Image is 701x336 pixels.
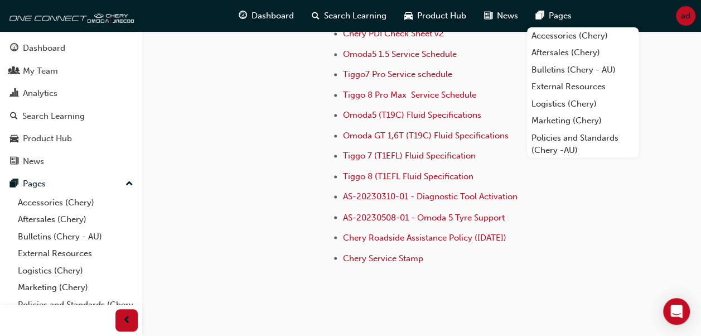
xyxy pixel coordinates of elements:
[10,89,18,99] span: chart-icon
[343,212,505,222] a: AS-20230508-01 - Omoda 5 Tyre Support
[13,296,138,326] a: Policies and Standards (Chery -AU)
[23,42,65,55] div: Dashboard
[10,112,18,122] span: search-icon
[527,27,639,45] a: Accessories (Chery)
[23,155,44,168] div: News
[536,9,544,23] span: pages-icon
[23,132,72,145] div: Product Hub
[343,110,481,120] a: Omoda5 (T19C) Fluid Specifications
[4,38,138,59] a: Dashboard
[527,112,639,129] a: Marketing (Chery)
[343,90,476,100] a: Tiggo 8 Pro Max Service Schedule
[343,171,473,181] a: Tiggo 8 (T1EFL Fluid Specification
[239,9,247,23] span: guage-icon
[13,245,138,262] a: External Resources
[527,78,639,95] a: External Resources
[13,228,138,246] a: Bulletins (Chery - AU)
[404,9,413,23] span: car-icon
[343,49,457,59] a: Omoda5 1.5 Service Schedule
[125,177,133,191] span: up-icon
[23,87,57,100] div: Analytics
[4,83,138,104] a: Analytics
[417,9,466,22] span: Product Hub
[4,128,138,149] a: Product Hub
[4,174,138,194] button: Pages
[4,61,138,81] a: My Team
[527,61,639,79] a: Bulletins (Chery - AU)
[343,28,444,39] a: Chery PDI Check Sheet v2
[23,177,46,190] div: Pages
[13,211,138,228] a: Aftersales (Chery)
[475,4,527,27] a: news-iconNews
[395,4,475,27] a: car-iconProduct Hub
[343,151,478,161] a: Tiggo 7 (T1EFL) Fluid Specification
[527,4,581,27] a: pages-iconPages
[10,157,18,167] span: news-icon
[527,129,639,159] a: Policies and Standards (Chery -AU)
[497,9,518,22] span: News
[13,279,138,296] a: Marketing (Chery)
[549,9,572,22] span: Pages
[676,6,695,26] button: ad
[343,191,518,201] a: AS-20230310-01 - Diagnostic Tool Activation
[13,262,138,280] a: Logistics (Chery)
[10,44,18,54] span: guage-icon
[663,298,690,325] div: Open Intercom Messenger
[4,36,138,174] button: DashboardMy TeamAnalyticsSearch LearningProduct HubNews
[343,131,509,141] a: Omoda GT 1,6T (T19C) Fluid Specifications
[123,314,131,328] span: prev-icon
[4,106,138,127] a: Search Learning
[303,4,395,27] a: search-iconSearch Learning
[10,66,18,76] span: people-icon
[10,179,18,189] span: pages-icon
[13,194,138,212] a: Accessories (Chery)
[527,44,639,61] a: Aftersales (Chery)
[484,9,492,23] span: news-icon
[343,232,506,242] a: Chery Roadside Assistance Policy ([DATE])
[324,9,386,22] span: Search Learning
[4,151,138,172] a: News
[230,4,303,27] a: guage-iconDashboard
[343,69,452,79] a: Tiggo7 Pro Service schedule
[681,9,690,22] span: ad
[23,65,58,78] div: My Team
[343,253,423,263] a: Chery Service Stamp
[312,9,320,23] span: search-icon
[527,95,639,113] a: Logistics (Chery)
[252,9,294,22] span: Dashboard
[22,110,85,123] div: Search Learning
[10,134,18,144] span: car-icon
[6,4,134,27] img: oneconnect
